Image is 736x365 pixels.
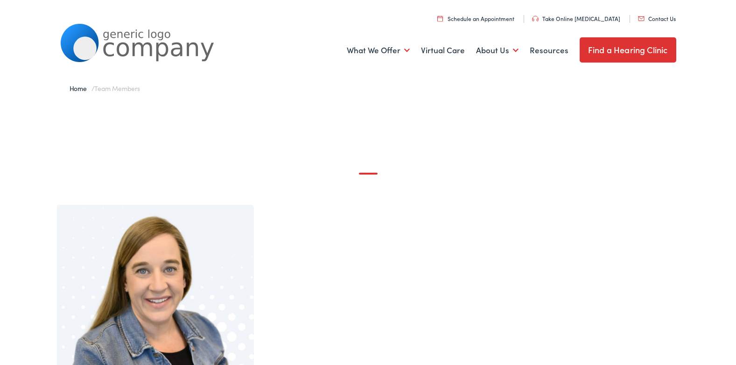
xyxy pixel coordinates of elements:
[70,84,91,93] a: Home
[437,15,443,21] img: utility icon
[532,16,539,21] img: utility icon
[70,84,140,93] span: /
[476,33,519,68] a: About Us
[94,84,140,93] span: Team Members
[347,33,410,68] a: What We Offer
[437,14,514,22] a: Schedule an Appointment
[532,14,620,22] a: Take Online [MEDICAL_DATA]
[530,33,568,68] a: Resources
[638,14,676,22] a: Contact Us
[580,37,676,63] a: Find a Hearing Clinic
[421,33,465,68] a: Virtual Care
[638,16,645,21] img: utility icon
